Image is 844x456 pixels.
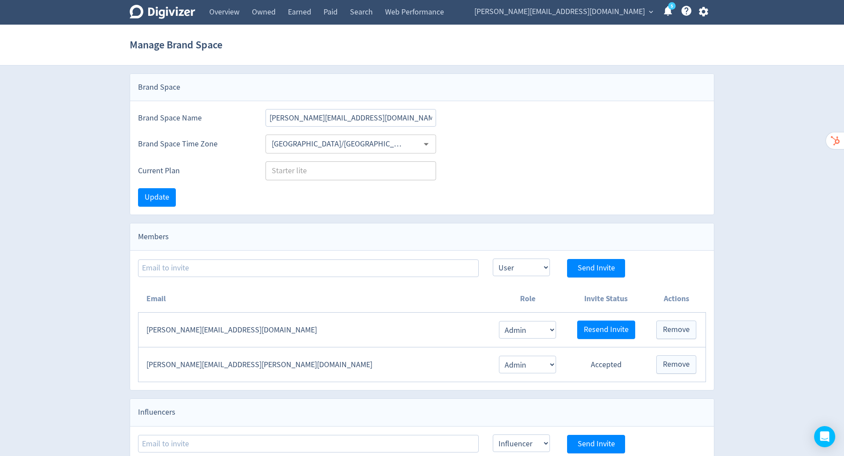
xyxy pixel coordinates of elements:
th: Actions [647,285,706,313]
span: Send Invite [578,264,615,272]
text: 5 [671,3,673,9]
span: Remove [663,361,690,368]
button: Send Invite [567,259,625,277]
input: Select Timezone [268,137,407,151]
span: Send Invite [578,440,615,448]
span: Update [145,193,169,201]
input: Brand Space [266,109,436,127]
span: expand_more [647,8,655,16]
th: Email [138,285,490,313]
div: Brand Space [130,74,714,101]
span: Remove [663,326,690,334]
button: Resend Invite [577,321,635,339]
td: Accepted [565,347,647,382]
label: Current Plan [138,165,251,176]
button: Open [419,137,433,151]
label: Brand Space Name [138,113,251,124]
td: [PERSON_NAME][EMAIL_ADDRESS][DOMAIN_NAME] [138,313,490,347]
td: [PERSON_NAME][EMAIL_ADDRESS][PERSON_NAME][DOMAIN_NAME] [138,347,490,382]
th: Invite Status [565,285,647,313]
button: Remove [656,355,696,374]
input: Email to invite [138,435,479,452]
button: Remove [656,321,696,339]
label: Brand Space Time Zone [138,139,251,150]
h1: Manage Brand Space [130,31,222,59]
div: Members [130,223,714,251]
input: Email to invite [138,259,479,277]
span: [PERSON_NAME][EMAIL_ADDRESS][DOMAIN_NAME] [474,5,645,19]
div: Open Intercom Messenger [814,426,835,447]
div: Influencers [130,399,714,426]
span: Resend Invite [584,326,629,334]
button: Update [138,188,176,207]
button: [PERSON_NAME][EMAIL_ADDRESS][DOMAIN_NAME] [471,5,655,19]
th: Role [490,285,565,313]
a: 5 [668,2,676,10]
button: Send Invite [567,435,625,453]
